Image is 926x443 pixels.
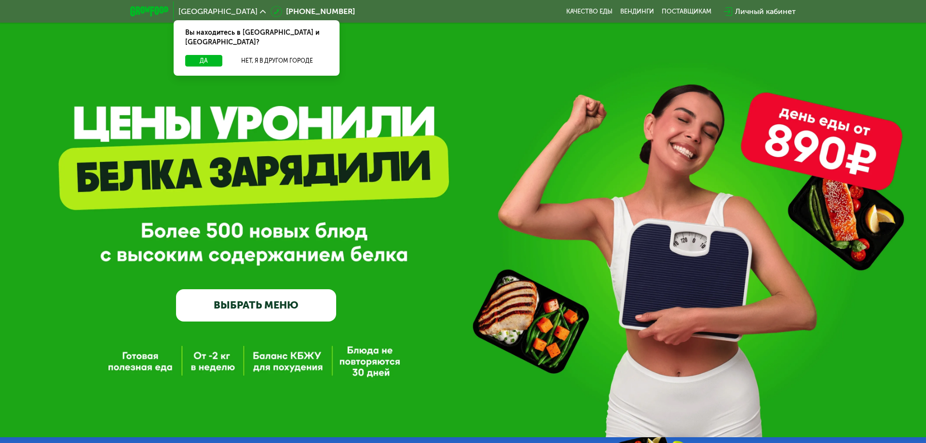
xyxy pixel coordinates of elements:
a: Вендинги [620,8,654,15]
a: ВЫБРАТЬ МЕНЮ [176,289,336,322]
div: Личный кабинет [735,6,796,17]
span: [GEOGRAPHIC_DATA] [178,8,258,15]
a: Качество еды [566,8,613,15]
button: Да [185,55,222,67]
div: Вы находитесь в [GEOGRAPHIC_DATA] и [GEOGRAPHIC_DATA]? [174,20,340,55]
div: поставщикам [662,8,711,15]
a: [PHONE_NUMBER] [271,6,355,17]
button: Нет, я в другом городе [226,55,328,67]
